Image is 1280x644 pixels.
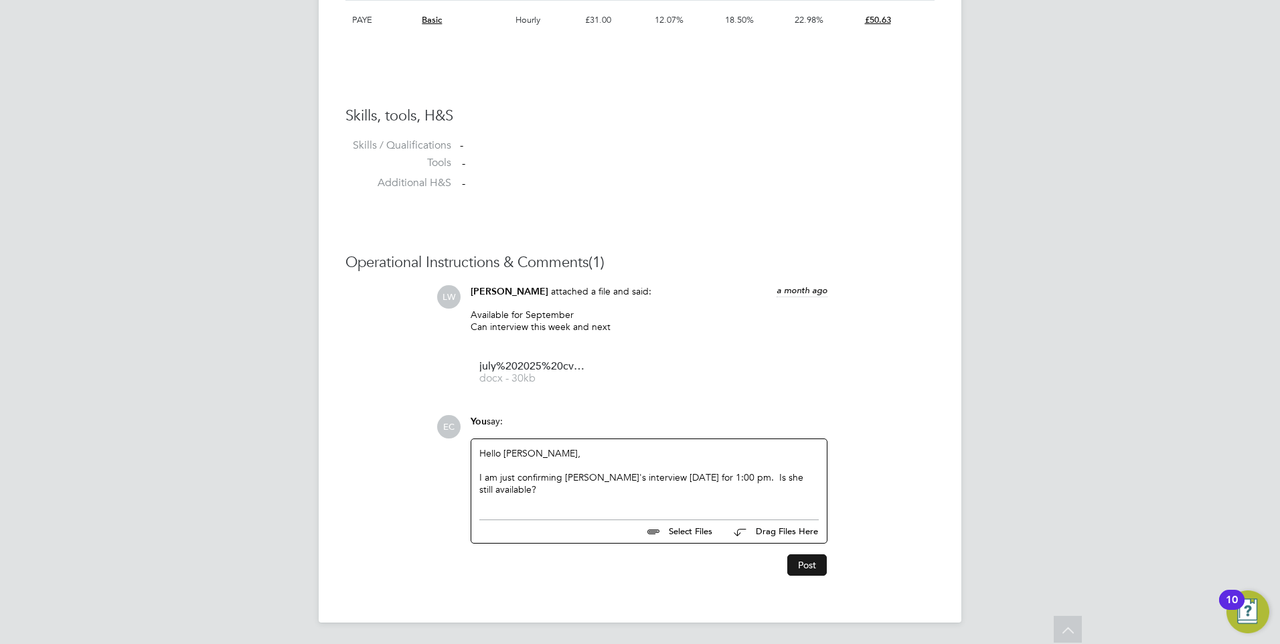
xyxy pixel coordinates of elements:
div: Hourly [512,1,582,39]
div: - [460,139,935,153]
span: attached a file and said: [551,285,651,297]
div: £31.00 [582,1,651,39]
div: PAYE [349,1,418,39]
span: £50.63 [865,14,891,25]
button: Drag Files Here [723,518,819,546]
span: [PERSON_NAME] [471,286,548,297]
label: Additional H&S [345,176,451,190]
span: You [471,416,487,427]
div: say: [471,415,827,438]
div: I am just confirming [PERSON_NAME]'s interview [DATE] for 1:00 pm. Is she still available? [479,471,819,495]
span: docx - 30kb [479,374,586,384]
div: 10 [1226,600,1238,617]
span: 12.07% [655,14,684,25]
span: (1) [588,253,605,271]
span: EC [437,415,461,438]
a: july%202025%20cv%20updated docx - 30kb [479,361,586,384]
button: Open Resource Center, 10 new notifications [1226,590,1269,633]
p: Available for September Can interview this week and next [471,309,827,333]
span: july%202025%20cv%20updated [479,361,586,372]
span: LW [437,285,461,309]
span: - [462,157,465,170]
label: Tools [345,156,451,170]
h3: Skills, tools, H&S [345,106,935,126]
button: Post [787,554,827,576]
span: 22.98% [795,14,823,25]
span: - [462,177,465,190]
span: a month ago [777,285,827,296]
span: Basic [422,14,442,25]
label: Skills / Qualifications [345,139,451,153]
h3: Operational Instructions & Comments [345,253,935,272]
div: Hello [PERSON_NAME], [479,447,819,505]
span: 18.50% [725,14,754,25]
